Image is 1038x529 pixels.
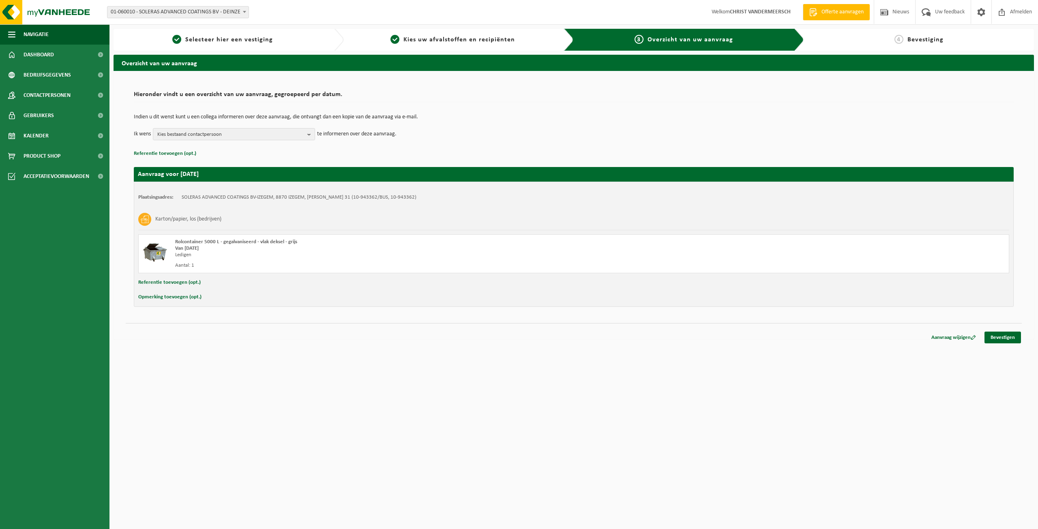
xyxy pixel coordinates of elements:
a: Aanvraag wijzigen [925,332,982,343]
span: Offerte aanvragen [819,8,866,16]
span: Selecteer hier een vestiging [185,36,273,43]
button: Referentie toevoegen (opt.) [134,148,196,159]
span: 01-060010 - SOLERAS ADVANCED COATINGS BV - DEINZE [107,6,249,18]
span: Overzicht van uw aanvraag [648,36,733,43]
span: Acceptatievoorwaarden [24,166,89,186]
span: Bevestiging [907,36,944,43]
span: Product Shop [24,146,60,166]
strong: CHRIST VANDERMEERSCH [730,9,791,15]
span: 01-060010 - SOLERAS ADVANCED COATINGS BV - DEINZE [107,6,249,18]
h3: Karton/papier, los (bedrijven) [155,213,221,226]
button: Referentie toevoegen (opt.) [138,277,201,288]
span: 4 [894,35,903,44]
strong: Plaatsingsadres: [138,195,174,200]
p: te informeren over deze aanvraag. [317,128,397,140]
strong: Aanvraag voor [DATE] [138,171,199,178]
iframe: chat widget [4,511,135,529]
button: Opmerking toevoegen (opt.) [138,292,202,302]
a: 1Selecteer hier een vestiging [118,35,328,45]
span: Contactpersonen [24,85,71,105]
h2: Hieronder vindt u een overzicht van uw aanvraag, gegroepeerd per datum. [134,91,1014,102]
span: Gebruikers [24,105,54,126]
td: SOLERAS ADVANCED COATINGS BV-IZEGEM, 8870 IZEGEM, [PERSON_NAME] 31 (10-943362/BUS, 10-943362) [182,194,416,201]
span: Dashboard [24,45,54,65]
p: Indien u dit wenst kunt u een collega informeren over deze aanvraag, die ontvangt dan een kopie v... [134,114,1014,120]
a: Offerte aanvragen [803,4,870,20]
strong: Van [DATE] [175,246,199,251]
span: Kalender [24,126,49,146]
h2: Overzicht van uw aanvraag [114,55,1034,71]
span: 2 [390,35,399,44]
span: Kies uw afvalstoffen en recipiënten [403,36,515,43]
span: 3 [635,35,643,44]
span: Rolcontainer 5000 L - gegalvaniseerd - vlak deksel - grijs [175,239,297,244]
div: Ledigen [175,252,606,258]
a: 2Kies uw afvalstoffen en recipiënten [348,35,558,45]
a: Bevestigen [984,332,1021,343]
span: Kies bestaand contactpersoon [157,129,304,141]
button: Kies bestaand contactpersoon [153,128,315,140]
span: Bedrijfsgegevens [24,65,71,85]
div: Aantal: 1 [175,262,606,269]
p: Ik wens [134,128,151,140]
img: WB-5000-GAL-GY-01.png [143,239,167,263]
span: 1 [172,35,181,44]
span: Navigatie [24,24,49,45]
